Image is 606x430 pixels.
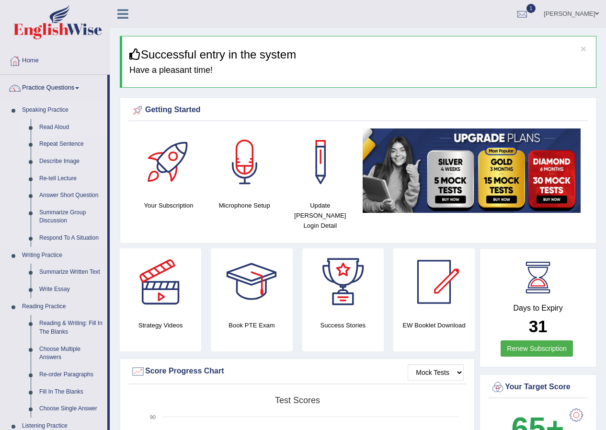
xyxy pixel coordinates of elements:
h4: EW Booklet Download [393,320,475,330]
a: Summarize Group Discussion [35,204,107,230]
a: Read Aloud [35,119,107,136]
a: Re-tell Lecture [35,170,107,187]
h4: Microphone Setup [211,200,277,210]
a: Speaking Practice [18,102,107,119]
div: Score Progress Chart [131,364,464,379]
a: Practice Questions [0,75,107,99]
h4: Have a pleasant time! [129,66,589,75]
div: Your Target Score [491,380,585,395]
a: Describe Image [35,153,107,170]
h4: Your Subscription [136,200,202,210]
span: 1 [526,4,536,13]
a: Writing Practice [18,247,107,264]
a: Re-order Paragraphs [35,366,107,384]
a: Renew Subscription [501,340,573,357]
a: Summarize Written Text [35,264,107,281]
a: Choose Single Answer [35,400,107,418]
a: Respond To A Situation [35,230,107,247]
text: 90 [150,414,156,420]
h4: Strategy Videos [120,320,201,330]
h4: Success Stories [302,320,384,330]
div: Getting Started [131,103,585,117]
img: small5.jpg [363,128,581,213]
a: Write Essay [35,281,107,298]
h4: Update [PERSON_NAME] Login Detail [287,200,353,231]
a: Answer Short Question [35,187,107,204]
a: Choose Multiple Answers [35,341,107,366]
h3: Successful entry in the system [129,48,589,61]
tspan: Test scores [275,395,320,405]
h4: Book PTE Exam [211,320,292,330]
a: Reading & Writing: Fill In The Blanks [35,315,107,340]
b: 31 [529,317,548,336]
a: Fill In The Blanks [35,384,107,401]
a: Repeat Sentence [35,136,107,153]
a: Home [0,47,110,71]
a: Reading Practice [18,298,107,315]
button: × [581,44,586,54]
h4: Days to Expiry [491,304,585,313]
